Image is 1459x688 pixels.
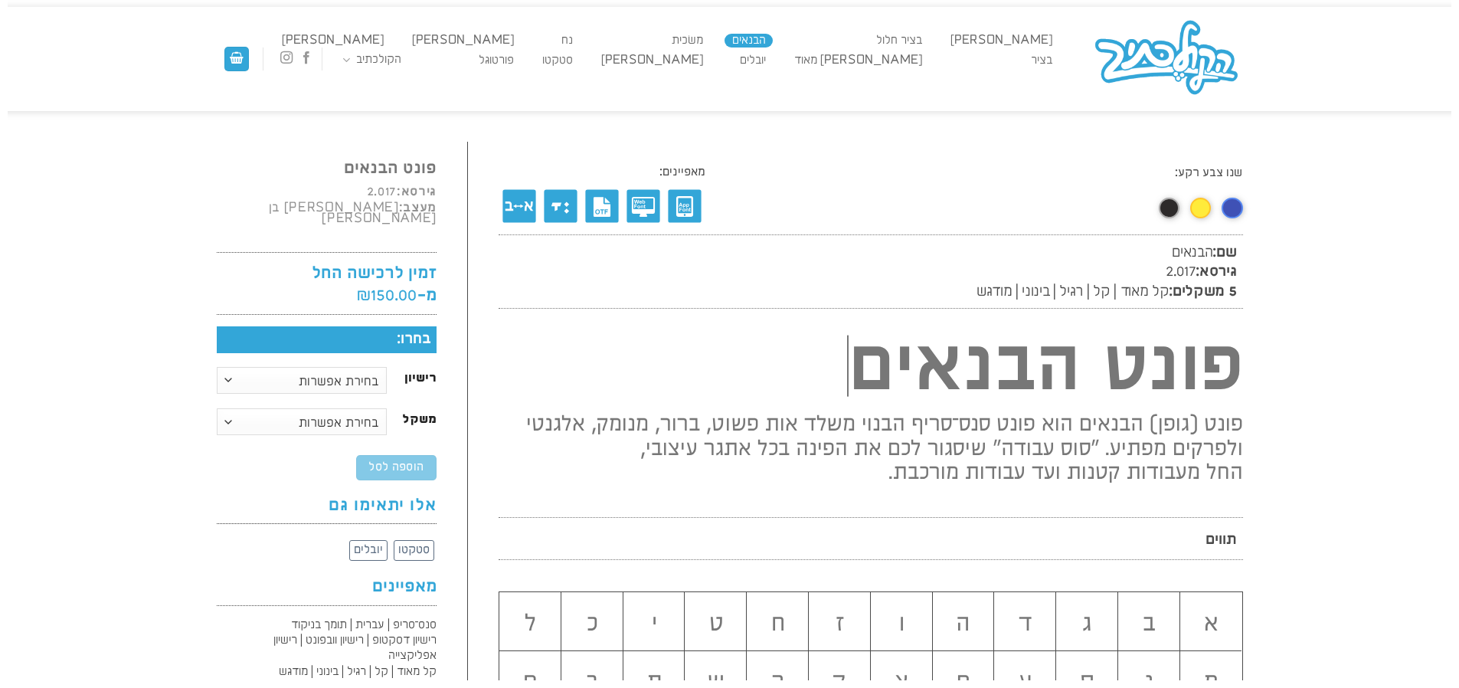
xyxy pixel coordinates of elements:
span: 2.017 [367,185,397,199]
h2: ל [499,611,561,637]
h2: ו [871,611,933,637]
h2: ז [809,611,871,637]
a: עקבו אחרינו בפייסבוק [300,51,312,67]
h2: ג [1056,611,1118,637]
a: [PERSON_NAME] [594,54,711,67]
label: משקל [402,414,437,425]
a: יובלים [732,54,773,67]
div: Webfont [623,165,664,227]
a: יובלים [349,540,388,560]
a: משׂכית [665,34,711,48]
a: פורטוגל [471,54,521,67]
a: סטקטו [394,540,434,560]
div: קרנינג [499,165,540,227]
span: [PERSON_NAME] בן [PERSON_NAME] [269,201,437,226]
img: Webfont [623,185,664,227]
h5: בחרו: [217,326,437,353]
div: Application Font license [664,165,705,227]
h2: כ [561,611,623,637]
a: עקבו אחרינו באינסטגרם [280,51,292,67]
h2: ד [994,611,1056,637]
h2: ב [1118,611,1180,637]
a: הקולכתיב [335,53,409,67]
h2: א [1180,611,1242,637]
img: הקולכתיב [1090,18,1243,100]
span: שנו צבע רקע: [995,165,1243,181]
a: בציר [1023,54,1059,67]
h2: ח [747,611,809,637]
a: סטקטו [535,54,581,67]
a: [PERSON_NAME] [943,34,1059,48]
a: בציר חלול [869,34,929,48]
p: תווים [499,517,1243,560]
h6: גירסא: [217,187,437,198]
h6: מעצב: [217,203,437,225]
span: סטקטו [398,543,430,556]
p: סנס־סריפ | עברית | תומך בניקוד רישיון דסקטופ | רישיון וובפונט | רישיון אפליקצייה קל מאוד | קל | ר... [223,618,437,680]
p: מאפיינים: [664,165,705,180]
a: נח [554,34,581,48]
img: תמיכה בניקוד מתוכנת [540,185,581,227]
span: הבנאים [1172,244,1212,260]
bdi: 150.00 [357,286,417,305]
span: יובלים [354,543,383,556]
h1: פונט הבנאים [499,328,1243,408]
img: TTF - OpenType Flavor [581,185,623,227]
span: קל מאוד | קל | רגיל | בינוני | מודגש [976,283,1169,300]
a: הבנאים [725,34,773,48]
span: שם: גירסא: 5 משקלים: [499,234,1243,309]
a: [PERSON_NAME] [274,34,391,48]
a: [PERSON_NAME] [404,34,521,48]
h4: פונט הבנאים [217,158,437,180]
span: אלו יתאימו גם [329,496,437,515]
h2: ה [933,611,995,637]
div: TTF - OpenType Flavor [581,165,623,227]
button: הוספה לסל [356,455,437,480]
div: תמיכה בניקוד מתוכנת [540,165,581,227]
span: 2.017 [1166,264,1196,280]
a: [PERSON_NAME] מאוד [787,54,929,67]
span: ₪ [357,286,371,305]
h4: מאפיינים [217,576,437,598]
h2: פונט (גופן) הבנאים הוא פונט סנס־סריף הבנוי משלד אות פשוט, ברור, מנומק, אלגנטי ולפרקים מפתיע. "סוס... [499,402,1243,485]
h2: ט [685,611,747,637]
h2: י [623,611,685,637]
label: רישיון [402,373,437,384]
a: מעבר לסל הקניות [224,47,249,72]
img: Application Font license [664,185,705,227]
h4: זמין לרכישה החל מ- [217,263,437,307]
